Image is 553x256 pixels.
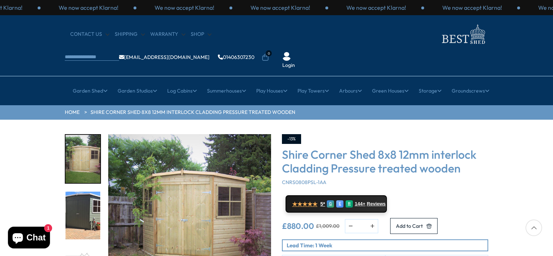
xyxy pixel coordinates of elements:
[442,4,502,12] p: We now accept Klarna!
[66,135,100,183] img: 7x7_8x8PressureTreatedCornerShed_200x200.jpg
[396,223,423,229] span: Add to Cart
[167,82,197,100] a: Log Cabins
[346,4,406,12] p: We now accept Klarna!
[372,82,409,100] a: Green Houses
[336,200,343,208] div: E
[150,31,185,38] a: Warranty
[90,109,295,116] a: Shire Corner Shed 8x8 12mm interlock Cladding Pressure treated wooden
[232,4,328,12] div: 3 / 3
[367,201,386,207] span: Reviews
[419,82,442,100] a: Storage
[65,109,80,116] a: HOME
[250,4,310,12] p: We now accept Klarna!
[66,192,100,240] img: 7x7_8x8PressureTreatedCornerShed_Painted_200x200.jpg
[218,55,254,60] a: 01406307230
[438,22,488,46] img: logo
[191,31,211,38] a: Shop
[287,242,487,249] p: Lead Time: 1 Week
[262,54,269,61] a: 0
[136,4,232,12] div: 2 / 3
[73,82,107,100] a: Garden Shed
[282,134,301,144] div: -13%
[70,31,109,38] a: CONTACT US
[65,134,101,184] div: 1 / 11
[390,218,438,234] button: Add to Cart
[41,4,136,12] div: 1 / 3
[118,82,157,100] a: Garden Studios
[297,82,329,100] a: Play Towers
[292,201,317,208] span: ★★★★★
[282,62,295,69] a: Login
[256,82,287,100] a: Play Houses
[115,31,145,38] a: Shipping
[6,227,52,250] inbox-online-store-chat: Shopify online store chat
[452,82,489,100] a: Groundscrews
[316,223,339,229] del: £1,009.00
[207,82,246,100] a: Summerhouses
[59,4,118,12] p: We now accept Klarna!
[339,82,362,100] a: Arbours
[355,201,365,207] span: 144+
[282,52,291,61] img: User Icon
[327,200,334,208] div: G
[266,50,272,56] span: 0
[155,4,214,12] p: We now accept Klarna!
[424,4,520,12] div: 2 / 3
[346,200,353,208] div: R
[286,195,387,213] a: ★★★★★ 5* G E R 144+ Reviews
[119,55,210,60] a: [EMAIL_ADDRESS][DOMAIN_NAME]
[282,148,488,175] h3: Shire Corner Shed 8x8 12mm interlock Cladding Pressure treated wooden
[328,4,424,12] div: 1 / 3
[65,191,101,240] div: 2 / 11
[282,222,314,230] ins: £880.00
[282,179,326,185] span: CNRS0808PSL-1AA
